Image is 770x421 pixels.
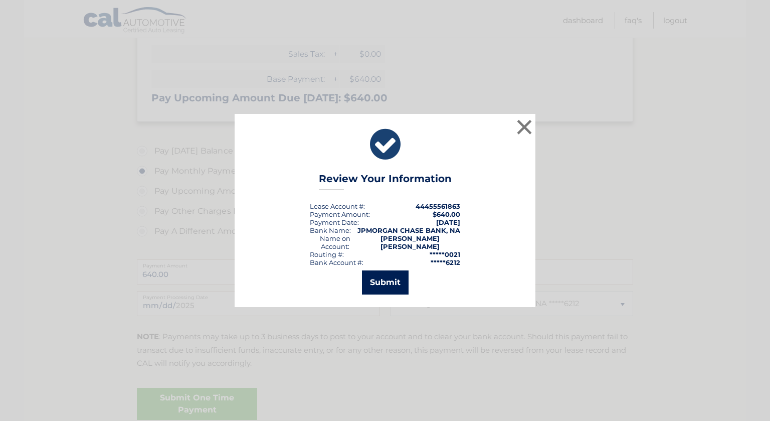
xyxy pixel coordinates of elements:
div: Lease Account #: [310,202,365,210]
button: × [514,117,534,137]
button: Submit [362,270,409,295]
div: Name on Account: [310,234,360,250]
span: $640.00 [433,210,460,218]
div: Payment Amount: [310,210,370,218]
div: Bank Name: [310,226,351,234]
div: Routing #: [310,250,344,258]
strong: 44455561863 [416,202,460,210]
strong: JPMORGAN CHASE BANK, NA [357,226,460,234]
h3: Review Your Information [319,173,452,190]
div: Bank Account #: [310,258,363,266]
strong: [PERSON_NAME] [PERSON_NAME] [380,234,440,250]
span: [DATE] [436,218,460,226]
div: : [310,218,359,226]
span: Payment Date [310,218,357,226]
